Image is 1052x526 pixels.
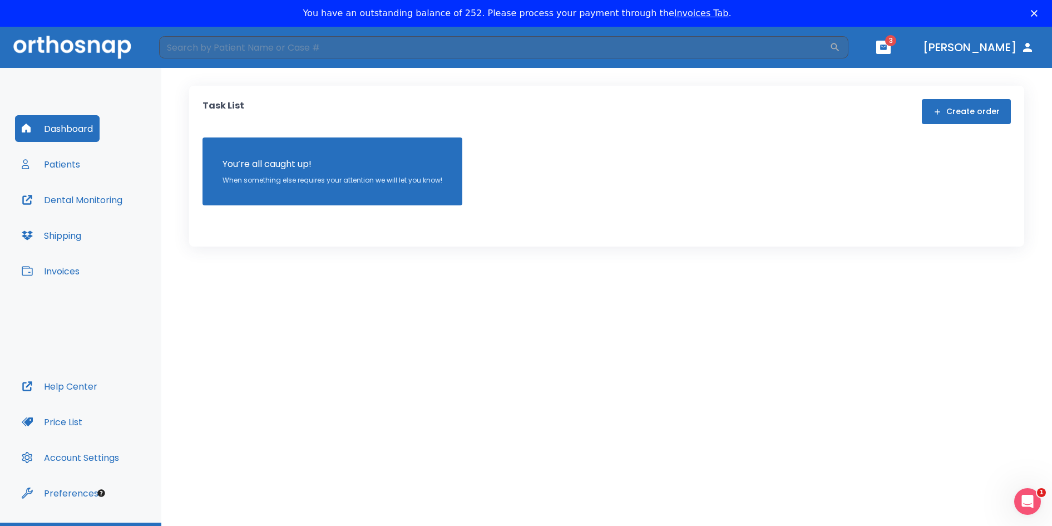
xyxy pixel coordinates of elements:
p: You’re all caught up! [223,158,442,171]
button: Create order [922,99,1011,124]
div: Tooltip anchor [96,488,106,498]
button: Account Settings [15,444,126,471]
button: Preferences [15,480,105,507]
button: Dental Monitoring [15,186,129,213]
span: 3 [885,35,896,46]
p: Task List [203,99,244,124]
iframe: Intercom live chat [1014,488,1041,515]
div: Close [1031,10,1042,17]
button: [PERSON_NAME] [918,37,1039,57]
button: Shipping [15,222,88,249]
button: Help Center [15,373,104,400]
button: Patients [15,151,87,178]
div: You have an outstanding balance of 252. Please process your payment through the . [303,8,731,19]
button: Price List [15,409,89,435]
button: Invoices [15,258,86,284]
a: Invoices Tab [674,8,729,18]
input: Search by Patient Name or Case # [159,36,829,58]
span: 1 [1037,488,1046,497]
img: Orthosnap [13,36,131,58]
p: When something else requires your attention we will let you know! [223,175,442,185]
button: Dashboard [15,115,100,142]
